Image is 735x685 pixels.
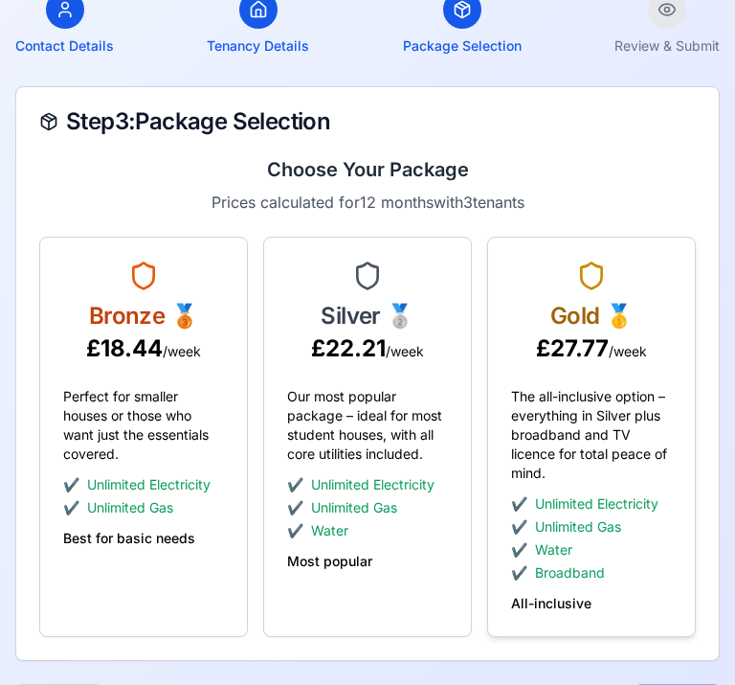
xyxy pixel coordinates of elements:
[311,498,397,517] span: Unlimited Gas
[63,529,224,548] div: Best for basic needs
[287,475,303,494] span: ✔️
[535,517,621,537] span: Unlimited Gas
[63,305,224,328] div: Bronze 🥉
[311,475,434,494] span: Unlimited Electricity
[511,333,672,364] div: £ 27.77
[63,498,79,517] span: ✔️
[287,333,448,364] div: £ 22.21
[63,387,224,464] p: Perfect for smaller houses or those who want just the essentials covered.
[63,333,224,364] div: £ 18.44
[39,191,696,214] p: Prices calculated for 12 months with 3 tenants
[511,494,527,514] span: ✔️
[87,475,211,494] span: Unlimited Electricity
[287,521,303,540] span: ✔️
[63,475,79,494] span: ✔️
[287,387,448,464] p: Our most popular package – ideal for most student houses, with all core utilities included.
[511,387,672,483] p: The all-inclusive option – everything in Silver plus broadband and TV licence for total peace of ...
[163,343,201,359] span: /week
[511,517,527,537] span: ✔️
[535,563,605,582] span: Broadband
[511,563,527,582] span: ✔️
[287,498,303,517] span: ✔️
[311,521,348,540] span: Water
[511,305,672,328] div: Gold 🥇
[614,36,720,56] span: Review & Submit
[87,498,173,517] span: Unlimited Gas
[287,552,448,571] div: Most popular
[287,305,448,328] div: Silver 🥈
[511,540,527,559] span: ✔️
[207,36,309,56] span: Tenancy Details
[535,540,572,559] span: Water
[535,494,658,514] span: Unlimited Electricity
[15,36,114,56] span: Contact Details
[386,343,424,359] span: /week
[609,343,647,359] span: /week
[39,156,696,183] h3: Choose Your Package
[511,594,672,613] div: All-inclusive
[39,110,696,133] div: Step 3 : Package Selection
[403,36,522,56] span: Package Selection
